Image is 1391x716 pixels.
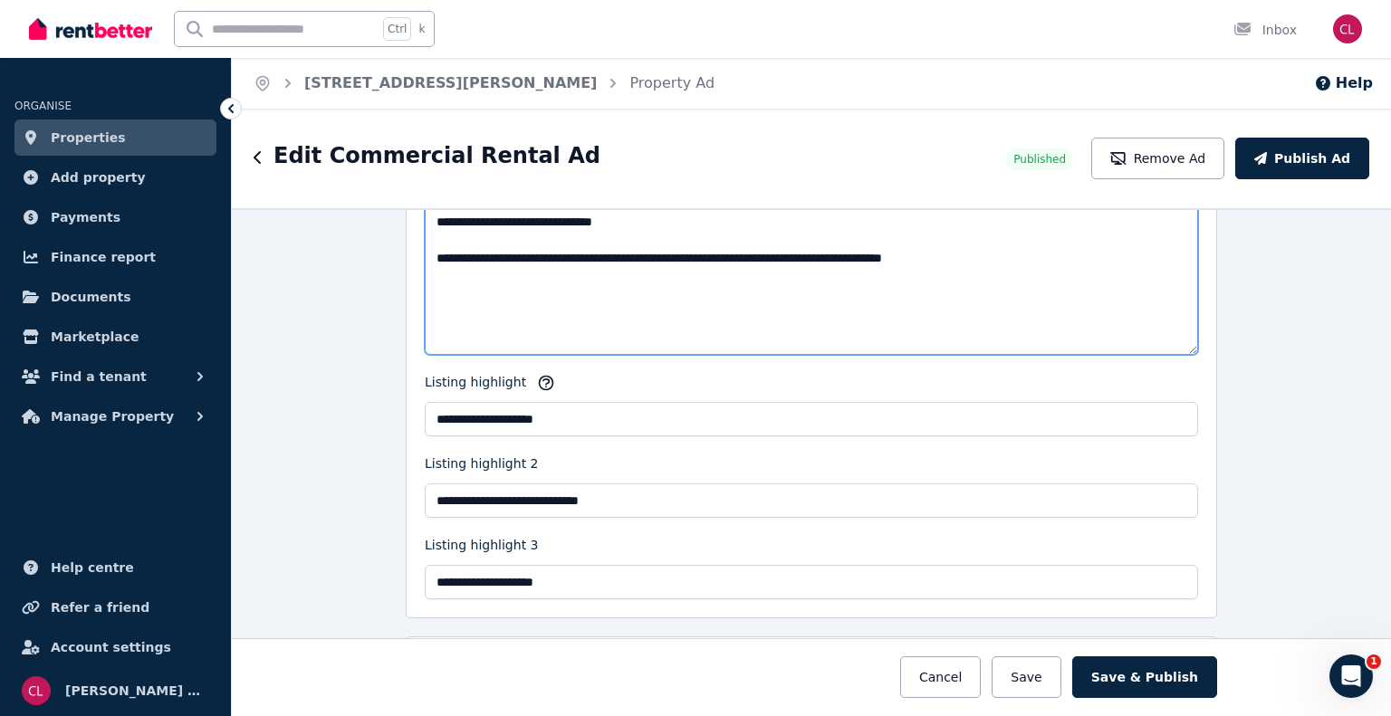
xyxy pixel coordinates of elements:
[900,656,981,698] button: Cancel
[29,15,152,43] img: RentBetter
[425,454,538,480] label: Listing highlight 2
[425,373,526,398] label: Listing highlight
[14,119,216,156] a: Properties
[14,199,216,235] a: Payments
[51,286,131,308] span: Documents
[51,597,149,618] span: Refer a friend
[14,629,216,665] a: Account settings
[51,167,146,188] span: Add property
[65,680,209,702] span: [PERSON_NAME] & [PERSON_NAME]
[14,319,216,355] a: Marketplace
[14,159,216,196] a: Add property
[14,549,216,586] a: Help centre
[1091,138,1224,179] button: Remove Ad
[1235,138,1369,179] button: Publish Ad
[14,279,216,315] a: Documents
[1072,656,1217,698] button: Save & Publish
[1314,72,1373,94] button: Help
[51,326,139,348] span: Marketplace
[273,141,600,170] h1: Edit Commercial Rental Ad
[629,74,715,91] a: Property Ad
[14,239,216,275] a: Finance report
[992,656,1060,698] button: Save
[1333,14,1362,43] img: Cheryl & Dave Lambert
[14,100,72,112] span: ORGANISE
[1233,21,1297,39] div: Inbox
[304,74,597,91] a: [STREET_ADDRESS][PERSON_NAME]
[383,17,411,41] span: Ctrl
[425,536,538,561] label: Listing highlight 3
[14,398,216,434] button: Manage Property
[51,127,126,148] span: Properties
[51,406,174,427] span: Manage Property
[51,246,156,268] span: Finance report
[418,22,425,36] span: k
[1367,654,1381,669] span: 1
[1329,654,1373,698] iframe: Intercom live chat
[14,589,216,625] a: Refer a friend
[232,58,736,109] nav: Breadcrumb
[1013,152,1066,167] span: Published
[22,676,51,705] img: Cheryl & Dave Lambert
[14,358,216,395] button: Find a tenant
[51,636,171,658] span: Account settings
[51,206,120,228] span: Payments
[51,366,147,387] span: Find a tenant
[51,557,134,578] span: Help centre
